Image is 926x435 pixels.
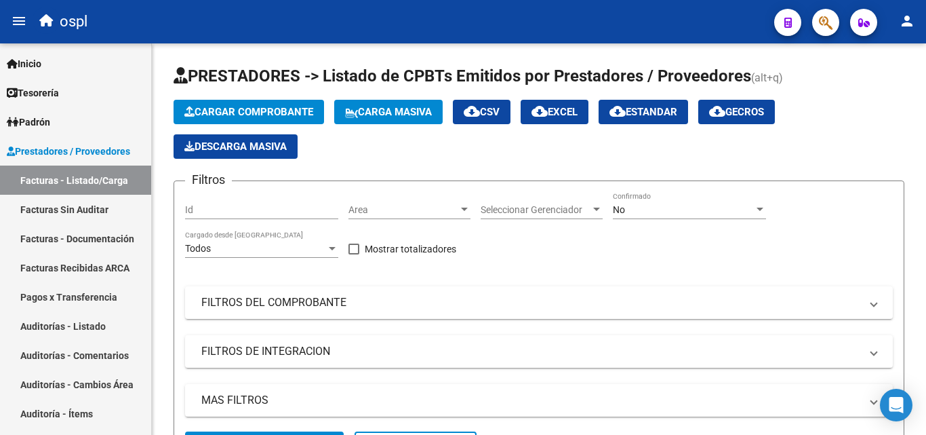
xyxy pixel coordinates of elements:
[751,71,783,84] span: (alt+q)
[613,204,625,215] span: No
[174,134,298,159] app-download-masive: Descarga masiva de comprobantes (adjuntos)
[184,140,287,153] span: Descarga Masiva
[453,100,510,124] button: CSV
[348,204,458,216] span: Area
[7,86,59,100] span: Tesorería
[174,67,751,86] span: PRESTADORES -> Listado de CPBTs Emitidos por Prestadores / Proveedores
[345,106,432,118] span: Carga Masiva
[7,56,41,71] span: Inicio
[174,100,324,124] button: Cargar Comprobante
[7,144,130,159] span: Prestadores / Proveedores
[709,103,725,119] mat-icon: cloud_download
[185,335,893,368] mat-expansion-panel-header: FILTROS DE INTEGRACION
[201,344,860,359] mat-panel-title: FILTROS DE INTEGRACION
[365,241,456,257] span: Mostrar totalizadores
[185,384,893,417] mat-expansion-panel-header: MAS FILTROS
[880,389,912,421] div: Open Intercom Messenger
[481,204,590,216] span: Seleccionar Gerenciador
[464,106,500,118] span: CSV
[185,170,232,189] h3: Filtros
[609,103,626,119] mat-icon: cloud_download
[60,7,87,37] span: ospl
[174,134,298,159] button: Descarga Masiva
[184,106,313,118] span: Cargar Comprobante
[709,106,764,118] span: Gecros
[609,106,677,118] span: Estandar
[698,100,775,124] button: Gecros
[201,295,860,310] mat-panel-title: FILTROS DEL COMPROBANTE
[185,286,893,319] mat-expansion-panel-header: FILTROS DEL COMPROBANTE
[599,100,688,124] button: Estandar
[11,13,27,29] mat-icon: menu
[531,106,578,118] span: EXCEL
[334,100,443,124] button: Carga Masiva
[521,100,588,124] button: EXCEL
[7,115,50,130] span: Padrón
[531,103,548,119] mat-icon: cloud_download
[899,13,915,29] mat-icon: person
[185,243,211,254] span: Todos
[464,103,480,119] mat-icon: cloud_download
[201,393,860,408] mat-panel-title: MAS FILTROS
